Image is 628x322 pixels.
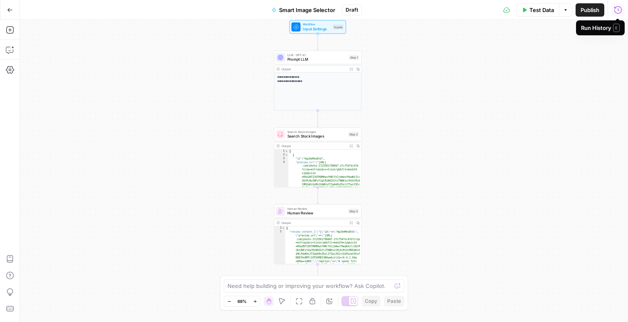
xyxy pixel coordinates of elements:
div: 3 [274,157,288,161]
span: 68% [237,298,247,305]
span: Test Data [529,6,554,14]
button: Paste [384,296,404,307]
div: Step 3 [348,209,359,214]
div: Output [282,221,346,225]
span: Publish [581,6,599,14]
div: 1 [274,150,288,153]
g: Edge from step_2 to step_3 [317,187,319,204]
div: 1 [274,226,285,230]
div: Inputs [333,25,344,29]
div: Search Stock ImagesSearch Stock ImagesStep 2Output[ { "id":"HgiKeMeoDtA", "preview_url":"[URL] .c... [274,128,362,187]
div: 2 [274,230,285,267]
g: Edge from step_3 to end [317,264,319,280]
div: Run History [581,24,620,32]
span: Toggle code folding, rows 2 through 6 [285,153,288,157]
div: 4 [274,160,288,194]
div: WorkflowInput SettingsInputs [274,20,362,34]
div: Output [282,67,346,71]
span: Input Settings [303,26,331,32]
span: Search Stock Images [287,133,346,139]
span: Toggle code folding, rows 1 through 152 [285,150,288,153]
span: E [613,24,620,32]
g: Edge from start to step_1 [317,34,319,50]
span: Prompt LLM [287,57,347,62]
button: Test Data [517,3,559,17]
span: Human Review [287,206,346,211]
span: Smart Image Selector [279,6,335,14]
div: Step 2 [348,132,359,137]
div: Output [282,144,346,148]
span: LLM · GPT-4.1 [287,53,347,57]
div: 2 [274,153,288,157]
button: Smart Image Selector [267,3,340,17]
span: Human Review [287,210,346,216]
div: Human ReviewHuman ReviewStep 3Output{ "review_content_1":"{\"id\"=>\"HgiKeMeoDtA\", \"preview_url... [274,204,362,264]
span: Workflow [303,22,331,27]
button: Copy [361,296,381,307]
g: Edge from step_1 to step_2 [317,111,319,127]
span: Paste [387,297,401,305]
div: Step 1 [349,55,359,60]
button: Publish [576,3,604,17]
span: Draft [346,6,358,14]
span: Copy [365,297,377,305]
span: Search Stock Images [287,130,346,134]
span: Toggle code folding, rows 1 through 3 [282,226,285,230]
